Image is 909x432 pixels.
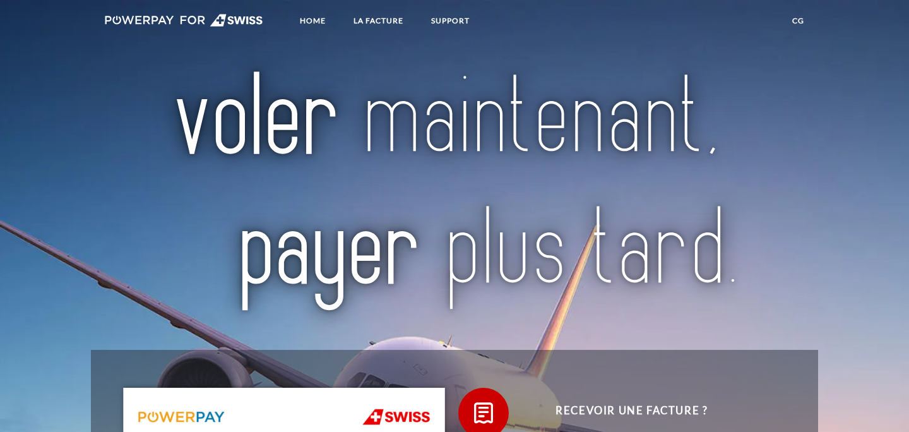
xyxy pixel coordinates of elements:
img: logo-swiss-white.svg [105,14,263,27]
img: qb_bill.svg [468,397,499,429]
a: Home [289,9,336,32]
a: SUPPORT [420,9,480,32]
a: LA FACTURE [343,9,414,32]
img: title-swiss_fr.svg [136,43,773,327]
a: CG [781,9,815,32]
